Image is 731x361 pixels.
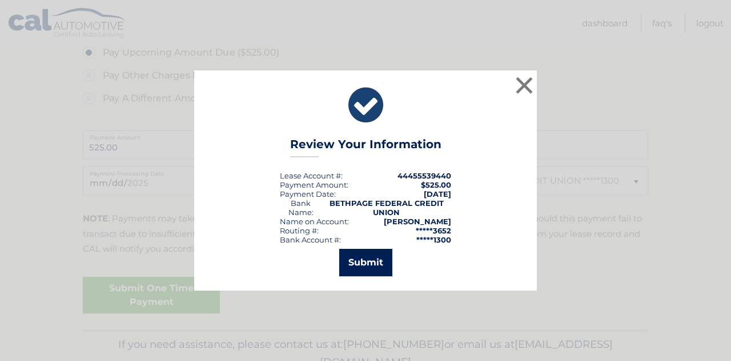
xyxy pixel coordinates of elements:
button: Submit [339,249,392,276]
strong: BETHPAGE FEDERAL CREDIT UNION [330,199,444,217]
div: Payment Amount: [280,180,348,189]
div: Bank Name: [280,199,322,217]
div: Bank Account #: [280,235,341,244]
span: $525.00 [421,180,451,189]
div: Lease Account #: [280,171,343,180]
h3: Review Your Information [290,137,441,157]
div: Name on Account: [280,217,349,226]
div: : [280,189,336,199]
div: Routing #: [280,226,319,235]
span: Payment Date [280,189,334,199]
button: × [513,74,536,97]
strong: [PERSON_NAME] [384,217,451,226]
strong: 44455539440 [397,171,451,180]
span: [DATE] [424,189,451,199]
